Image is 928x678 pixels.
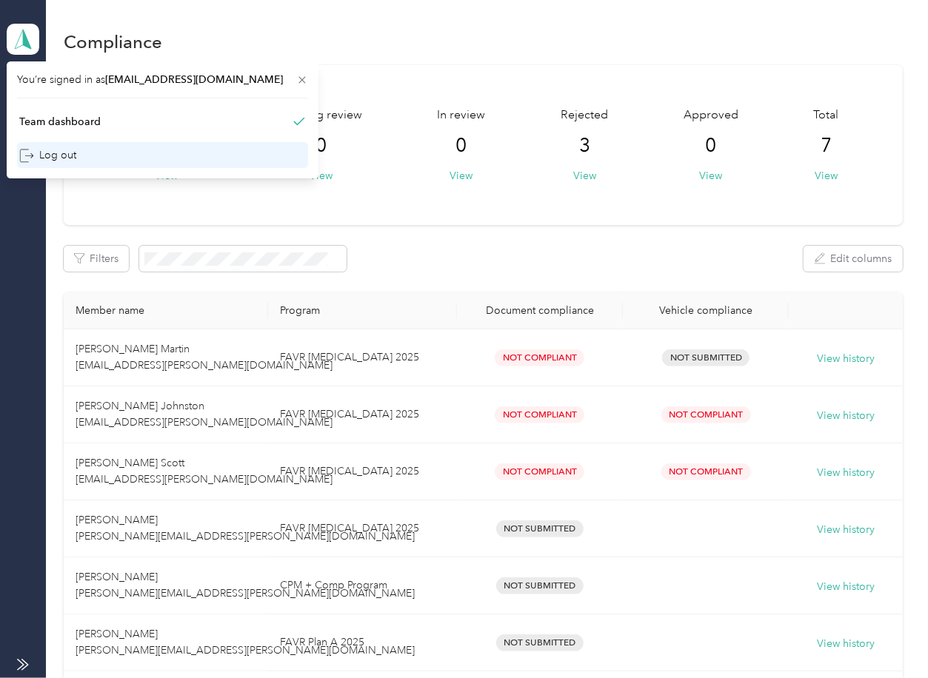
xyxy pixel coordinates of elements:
[561,107,608,124] span: Rejected
[268,443,457,500] td: FAVR Plan B 2025
[817,522,875,538] button: View history
[76,571,415,600] span: [PERSON_NAME] [PERSON_NAME][EMAIL_ADDRESS][PERSON_NAME][DOMAIN_NAME]
[76,514,415,543] span: [PERSON_NAME] [PERSON_NAME][EMAIL_ADDRESS][PERSON_NAME][DOMAIN_NAME]
[817,351,875,367] button: View history
[310,168,333,184] button: View
[661,463,751,480] span: Not Compliant
[64,34,162,50] h1: Compliance
[496,520,584,537] span: Not Submitted
[268,386,457,443] td: FAVR Plan B 2025
[268,614,457,671] td: FAVR Plan A 2025
[821,134,832,158] span: 7
[817,408,875,424] button: View history
[76,457,333,486] span: [PERSON_NAME] Scott [EMAIL_ADDRESS][PERSON_NAME][DOMAIN_NAME]
[495,406,584,423] span: Not Compliant
[17,72,308,87] span: You’re signed in as
[815,168,838,184] button: View
[450,168,473,184] button: View
[661,406,751,423] span: Not Compliant
[662,349,750,366] span: Not Submitted
[19,147,76,163] div: Log out
[268,557,457,614] td: CPM + Comp Program
[573,168,596,184] button: View
[469,304,611,317] div: Document compliance
[316,134,327,158] span: 0
[845,595,928,678] iframe: Everlance-gr Chat Button Frame
[76,628,415,657] span: [PERSON_NAME] [PERSON_NAME][EMAIL_ADDRESS][PERSON_NAME][DOMAIN_NAME]
[635,304,777,317] div: Vehicle compliance
[814,107,839,124] span: Total
[105,73,283,86] span: [EMAIL_ADDRESS][DOMAIN_NAME]
[76,343,333,372] span: [PERSON_NAME] Martin [EMAIL_ADDRESS][PERSON_NAME][DOMAIN_NAME]
[804,246,903,272] button: Edit columns
[268,292,457,329] th: Program
[579,134,590,158] span: 3
[496,577,584,594] span: Not Submitted
[705,134,716,158] span: 0
[19,114,101,130] div: Team dashboard
[76,400,333,429] span: [PERSON_NAME] Johnston [EMAIL_ADDRESS][PERSON_NAME][DOMAIN_NAME]
[268,500,457,557] td: FAVR Plan B 2025
[496,634,584,651] span: Not Submitted
[456,134,467,158] span: 0
[817,579,875,595] button: View history
[438,107,486,124] span: In review
[268,329,457,386] td: FAVR Plan B 2025
[817,465,875,481] button: View history
[699,168,722,184] button: View
[495,349,584,366] span: Not Compliant
[64,246,129,272] button: Filters
[817,636,875,652] button: View history
[495,463,584,480] span: Not Compliant
[684,107,738,124] span: Approved
[64,292,267,329] th: Member name
[280,107,362,124] span: Pending review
